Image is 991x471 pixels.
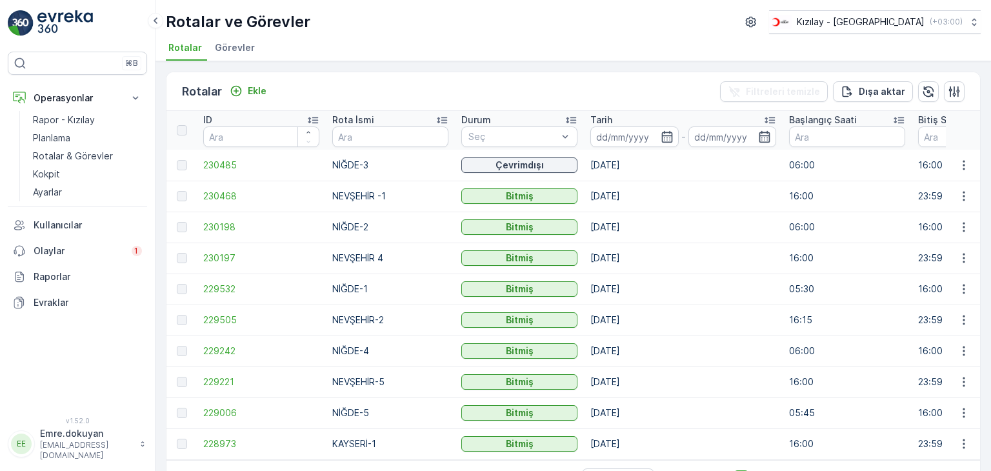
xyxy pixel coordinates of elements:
p: 1 [134,246,139,256]
p: Emre.dokuyan [40,427,133,440]
button: Ekle [225,83,272,99]
a: Evraklar [8,290,147,316]
p: 16:15 [789,314,905,326]
p: 16:00 [789,437,905,450]
a: 230468 [203,190,319,203]
button: Bitmiş [461,343,577,359]
a: Planlama [28,129,147,147]
a: 229242 [203,345,319,357]
p: NİĞDE-5 [332,406,448,419]
button: EEEmre.dokuyan[EMAIL_ADDRESS][DOMAIN_NAME] [8,427,147,461]
input: Ara [203,126,319,147]
span: Görevler [215,41,255,54]
p: 16:00 [789,376,905,388]
p: Bitmiş [506,252,534,265]
p: Operasyonlar [34,92,121,105]
a: 229221 [203,376,319,388]
p: ( +03:00 ) [930,17,963,27]
p: Tarih [590,114,612,126]
button: Dışa aktar [833,81,913,102]
p: 06:00 [789,159,905,172]
p: Bitmiş [506,221,534,234]
a: Olaylar1 [8,238,147,264]
button: Bitmiş [461,219,577,235]
p: Başlangıç Saati [789,114,857,126]
p: NİĞDE-4 [332,345,448,357]
p: Rotalar ve Görevler [166,12,310,32]
td: [DATE] [584,150,783,181]
p: Bitmiş [506,437,534,450]
p: Filtreleri temizle [746,85,820,98]
p: 06:00 [789,345,905,357]
p: NİĞDE-2 [332,221,448,234]
p: Bitmiş [506,283,534,296]
p: Çevrimdışı [495,159,544,172]
button: Bitmiş [461,436,577,452]
p: Bitmiş [506,190,534,203]
p: ⌘B [125,58,138,68]
a: Kokpit [28,165,147,183]
img: logo [8,10,34,36]
p: NEVŞEHİR 4 [332,252,448,265]
p: Raporlar [34,270,142,283]
button: Bitmiş [461,281,577,297]
a: 229505 [203,314,319,326]
td: [DATE] [584,336,783,366]
p: Bitmiş [506,376,534,388]
p: Olaylar [34,245,124,257]
button: Çevrimdışı [461,157,577,173]
a: 230198 [203,221,319,234]
td: [DATE] [584,397,783,428]
p: Rota İsmi [332,114,374,126]
button: Bitmiş [461,250,577,266]
div: Toggle Row Selected [177,253,187,263]
a: 229532 [203,283,319,296]
div: Toggle Row Selected [177,408,187,418]
img: k%C4%B1z%C4%B1lay_D5CCths_t1JZB0k.png [769,15,792,29]
div: Toggle Row Selected [177,160,187,170]
p: Bitmiş [506,314,534,326]
p: 16:00 [789,190,905,203]
button: Bitmiş [461,188,577,204]
p: Durum [461,114,491,126]
span: v 1.52.0 [8,417,147,425]
p: Ekle [248,85,266,97]
a: Ayarlar [28,183,147,201]
p: Evraklar [34,296,142,309]
span: Rotalar [168,41,202,54]
p: KAYSERİ-1 [332,437,448,450]
a: Raporlar [8,264,147,290]
td: [DATE] [584,428,783,459]
a: Rapor - Kızılay [28,111,147,129]
a: 229006 [203,406,319,419]
p: Dışa aktar [859,85,905,98]
a: 230197 [203,252,319,265]
p: Kızılay - [GEOGRAPHIC_DATA] [797,15,925,28]
img: logo_light-DOdMpM7g.png [37,10,93,36]
p: NİĞDE-1 [332,283,448,296]
p: Rapor - Kızılay [33,114,95,126]
a: 230485 [203,159,319,172]
p: 06:00 [789,221,905,234]
p: Bitmiş [506,406,534,419]
div: Toggle Row Selected [177,315,187,325]
td: [DATE] [584,366,783,397]
p: Bitmiş [506,345,534,357]
p: Ayarlar [33,186,62,199]
input: Ara [332,126,448,147]
p: ID [203,114,212,126]
td: [DATE] [584,274,783,305]
p: Kullanıcılar [34,219,142,232]
button: Bitmiş [461,312,577,328]
p: NİĞDE-3 [332,159,448,172]
div: Toggle Row Selected [177,439,187,449]
p: Kokpit [33,168,60,181]
p: Seç [468,130,557,143]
